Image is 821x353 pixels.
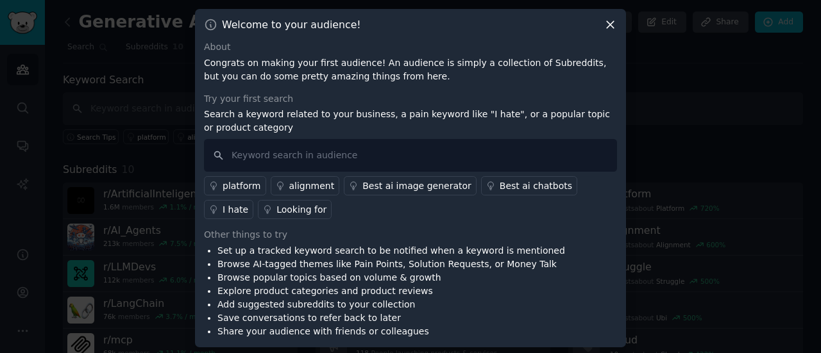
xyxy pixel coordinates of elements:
[223,203,248,217] div: I hate
[204,176,266,195] a: platform
[217,311,565,325] li: Save conversations to refer back to later
[204,200,253,219] a: I hate
[276,203,326,217] div: Looking for
[271,176,340,195] a: alignment
[217,284,565,298] li: Explore product categories and product reviews
[204,139,617,172] input: Keyword search in audience
[217,271,565,284] li: Browse popular topics based on volume & growth
[217,298,565,311] li: Add suggested subreddits to your collection
[204,92,617,106] div: Try your first search
[362,179,471,193] div: Best ai image generator
[223,179,261,193] div: platform
[481,176,577,195] a: Best ai chatbots
[204,40,617,54] div: About
[344,176,477,195] a: Best ai image generator
[500,179,572,193] div: Best ai chatbots
[289,179,335,193] div: alignment
[217,258,565,271] li: Browse AI-tagged themes like Pain Points, Solution Requests, or Money Talk
[258,200,332,219] a: Looking for
[217,325,565,338] li: Share your audience with friends or colleagues
[204,108,617,135] p: Search a keyword related to your business, a pain keyword like "I hate", or a popular topic or pr...
[204,56,617,83] p: Congrats on making your first audience! An audience is simply a collection of Subreddits, but you...
[204,228,617,242] div: Other things to try
[217,244,565,258] li: Set up a tracked keyword search to be notified when a keyword is mentioned
[222,18,361,31] h3: Welcome to your audience!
